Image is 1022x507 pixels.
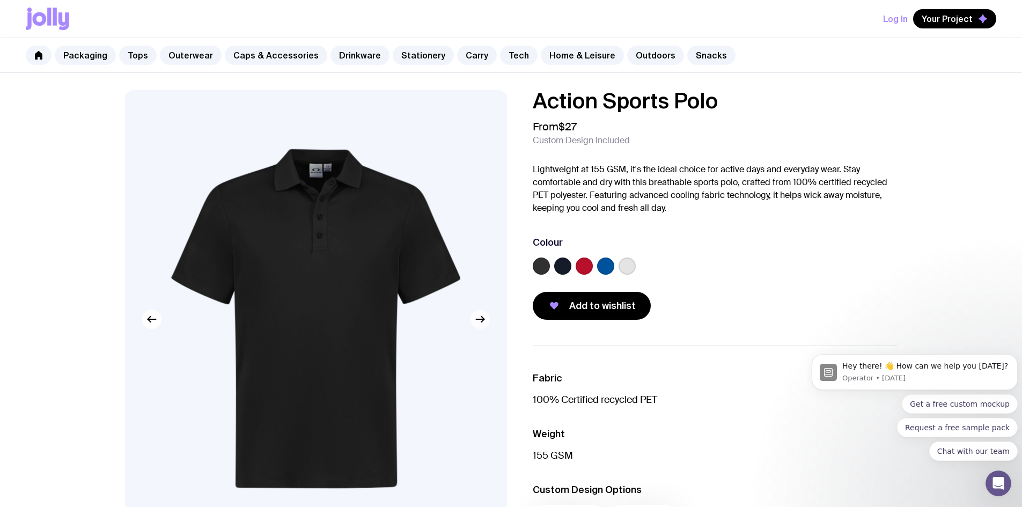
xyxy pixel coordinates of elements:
[569,299,636,312] span: Add to wishlist
[533,483,898,496] h3: Custom Design Options
[225,46,327,65] a: Caps & Accessories
[541,46,624,65] a: Home & Leisure
[627,46,684,65] a: Outdoors
[986,471,1011,496] iframe: Intercom live chat
[533,90,898,112] h1: Action Sports Polo
[457,46,497,65] a: Carry
[533,236,563,249] h3: Colour
[533,372,898,385] h3: Fabric
[533,163,898,215] p: Lightweight at 155 GSM, it's the ideal choice for active days and everyday wear. Stay comfortable...
[883,9,908,28] button: Log In
[500,46,538,65] a: Tech
[533,120,577,133] span: From
[533,292,651,320] button: Add to wishlist
[55,46,116,65] a: Packaging
[922,13,973,24] span: Your Project
[558,120,577,134] span: $27
[807,319,1022,478] iframe: Intercom notifications message
[119,46,157,65] a: Tops
[913,9,996,28] button: Your Project
[160,46,222,65] a: Outerwear
[533,449,898,462] p: 155 GSM
[533,135,630,146] span: Custom Design Included
[330,46,389,65] a: Drinkware
[687,46,736,65] a: Snacks
[533,393,898,406] p: 100% Certified recycled PET
[393,46,454,65] a: Stationery
[533,428,898,440] h3: Weight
